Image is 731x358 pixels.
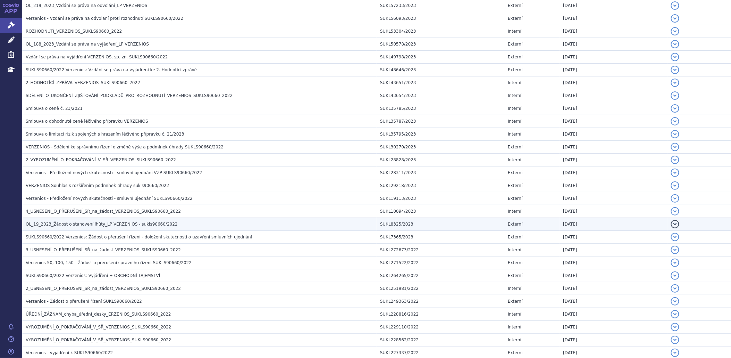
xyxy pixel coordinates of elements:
button: detail [671,297,679,306]
button: detail [671,66,679,74]
td: SUKL228816/2022 [377,308,504,321]
td: [DATE] [560,89,667,102]
button: detail [671,53,679,61]
td: [DATE] [560,231,667,244]
td: SUKL43651/2023 [377,76,504,89]
button: detail [671,169,679,177]
span: Interní [508,80,521,85]
button: detail [671,91,679,100]
td: [DATE] [560,25,667,38]
span: Externí [508,3,522,8]
td: SUKL229110/2022 [377,321,504,334]
td: SUKL264265/2022 [377,269,504,282]
span: VERZENIOS Souhlas s rozšířením podmínek úhrady sukls90660/2022 [26,183,169,188]
span: Interní [508,337,521,342]
button: detail [671,220,679,228]
span: SDĚLENÍ_O_UKONČENÍ_ZJIŠŤOVÁNÍ_PODKLADŮ_PRO_ROZHODNUTÍ_VERZENIOS_SUKLS90660_2022 [26,93,233,98]
span: Externí [508,196,522,201]
span: VERZENIOS - Sdělení ke správnímu řízení o změně výše a podmínek úhrady SUKLS90660/2022 [26,145,224,149]
span: 2_VYROZUMĚNÍ_O_POKRAČOVÁNÍ_V_SŘ_VERZENIOS_SUKLS90660_2022 [26,157,176,162]
span: Externí [508,260,522,265]
span: Externí [508,273,522,278]
td: [DATE] [560,334,667,347]
button: detail [671,194,679,203]
span: Externí [508,170,522,175]
td: SUKL8325/2023 [377,218,504,231]
td: SUKL48646/2023 [377,64,504,76]
span: Verzenios - Předložení nových skutečnosti - smluvní ujednání VZP SUKLS90660/2022 [26,170,202,175]
button: detail [671,79,679,87]
button: detail [671,130,679,138]
button: detail [671,323,679,331]
button: detail [671,181,679,190]
td: SUKL35787/2023 [377,115,504,128]
td: SUKL228562/2022 [377,334,504,347]
td: [DATE] [560,257,667,269]
span: Externí [508,67,522,72]
span: Externí [508,222,522,227]
span: Smlouva o dohodnuté ceně léčivého přípravku VERZENIOS [26,119,148,124]
td: SUKL35795/2023 [377,128,504,141]
td: SUKL28311/2023 [377,166,504,179]
span: Interní [508,132,521,137]
span: Interní [508,157,521,162]
td: SUKL53304/2023 [377,25,504,38]
button: detail [671,104,679,113]
span: Interní [508,312,521,317]
td: [DATE] [560,102,667,115]
td: SUKL272673/2022 [377,244,504,257]
td: SUKL30270/2023 [377,141,504,154]
span: Externí [508,299,522,304]
span: Externí [508,350,522,355]
span: SUKLS90660/2022 Verzenios: Vyjádření + OBCHODNÍ TAJEMSTVÍ [26,273,160,278]
td: SUKL35785/2023 [377,102,504,115]
td: [DATE] [560,308,667,321]
span: 4_USNESENÍ_O_PŘERUŠENÍ_SŘ_na_žádost_VERZENIOS_SUKLS90660_2022 [26,209,181,214]
button: detail [671,284,679,293]
td: [DATE] [560,269,667,282]
td: SUKL10094/2023 [377,205,504,218]
span: Vzdání se práva na vyjádření VERZENIOS, sp. zn. SUKLS90660/2022 [26,55,168,59]
span: Externí [508,55,522,59]
td: [DATE] [560,192,667,205]
span: ÚŘEDNÍ_ZÁZNAM_chyba_úřední_desky_ERZENIOS_SUKLS90660_2022 [26,312,171,317]
button: detail [671,117,679,125]
button: detail [671,246,679,254]
span: 3_USNESENÍ_O_PŘERUŠENÍ_SŘ_na_žádost_VERZENIOS_SUKLS90660_2022 [26,247,181,252]
td: [DATE] [560,179,667,192]
span: Interní [508,93,521,98]
td: [DATE] [560,141,667,154]
td: [DATE] [560,76,667,89]
span: Externí [508,16,522,21]
span: SUKLS90660/2022 Verzenios: Žádost o přerušení řízení - doložení skutečností o uzavření smluvních ... [26,235,252,239]
td: [DATE] [560,282,667,295]
td: SUKL19113/2023 [377,192,504,205]
td: SUKL7365/2023 [377,231,504,244]
span: Interní [508,286,521,291]
button: detail [671,207,679,215]
td: [DATE] [560,321,667,334]
td: SUKL251981/2022 [377,282,504,295]
span: ROZHODNUTÍ_VERZENIOS_SUKLS90660_2022 [26,29,122,34]
span: VYROZUMĚNÍ_O_POKRAČOVÁNÍ_V_SŘ_VERZENIOS_SUKLS90660_2022 [26,337,171,342]
span: Smlouva o ceně č. 23/2021 [26,106,83,111]
td: [DATE] [560,205,667,218]
button: detail [671,336,679,344]
span: VYROZUMĚNÍ_O_POKRAČOVÁNÍ_V_SŘ_VERZENIOS_SUKLS90660_2022 [26,325,171,329]
td: [DATE] [560,166,667,179]
span: OL_188_2023_Vzdání se práva na vyjádření_LP VERZENIOS [26,42,149,47]
span: Externí [508,183,522,188]
span: Verzenios 50, 100, 150 - Žádost o přerušení správního řízení SUKLS90660/2022 [26,260,192,265]
td: [DATE] [560,38,667,51]
span: Externí [508,145,522,149]
button: detail [671,349,679,357]
button: detail [671,156,679,164]
span: OL_19_2023_Žádost o stanovení lhůty_LP VERZENIOS - sukls90660/2022 [26,222,178,227]
button: detail [671,1,679,10]
span: Verzenios - Vzdání se práva na odvolání proti rozhodnutí SUKLS90660/2022 [26,16,183,21]
td: [DATE] [560,51,667,64]
td: SUKL49798/2023 [377,51,504,64]
td: SUKL29218/2023 [377,179,504,192]
td: SUKL271522/2022 [377,257,504,269]
td: [DATE] [560,244,667,257]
